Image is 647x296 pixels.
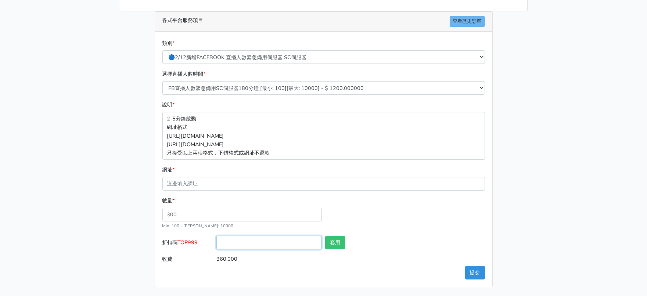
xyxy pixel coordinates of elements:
[162,101,175,109] label: 說明
[162,166,175,174] label: 網址
[161,236,215,252] label: 折扣碼
[155,12,492,32] div: 各式平台服務項目
[162,196,175,205] label: 數量
[161,252,215,266] label: 收費
[162,112,485,159] p: 2-5分鐘啟動 網址格式 [URL][DOMAIN_NAME] [URL][DOMAIN_NAME] 只接受以上兩種格式，下錯格式或網址不退款
[325,236,345,249] button: 套用
[465,266,485,279] button: 提交
[162,223,234,229] small: Min: 100 - [PERSON_NAME]: 10000
[450,16,485,27] a: 查看歷史訂單
[162,177,485,191] input: 這邊填入網址
[162,39,175,47] label: 類別
[162,70,206,78] label: 選擇直播人數時間
[178,239,198,246] span: TOP999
